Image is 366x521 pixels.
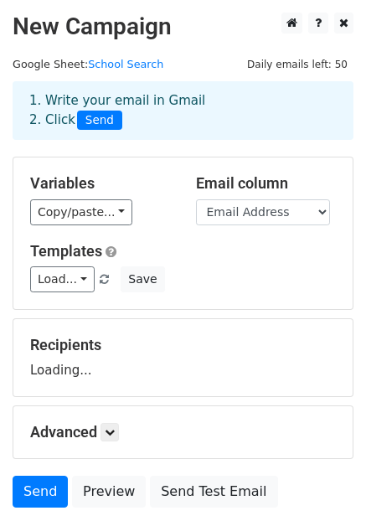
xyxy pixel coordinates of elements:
[30,423,336,441] h5: Advanced
[30,174,171,193] h5: Variables
[241,58,353,70] a: Daily emails left: 50
[88,58,163,70] a: School Search
[30,199,132,225] a: Copy/paste...
[150,476,277,508] a: Send Test Email
[13,13,353,41] h2: New Campaign
[30,336,336,354] h5: Recipients
[13,476,68,508] a: Send
[241,55,353,74] span: Daily emails left: 50
[196,174,337,193] h5: Email column
[72,476,146,508] a: Preview
[30,266,95,292] a: Load...
[77,111,122,131] span: Send
[17,91,349,130] div: 1. Write your email in Gmail 2. Click
[30,242,102,260] a: Templates
[121,266,164,292] button: Save
[13,58,163,70] small: Google Sheet:
[30,336,336,379] div: Loading...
